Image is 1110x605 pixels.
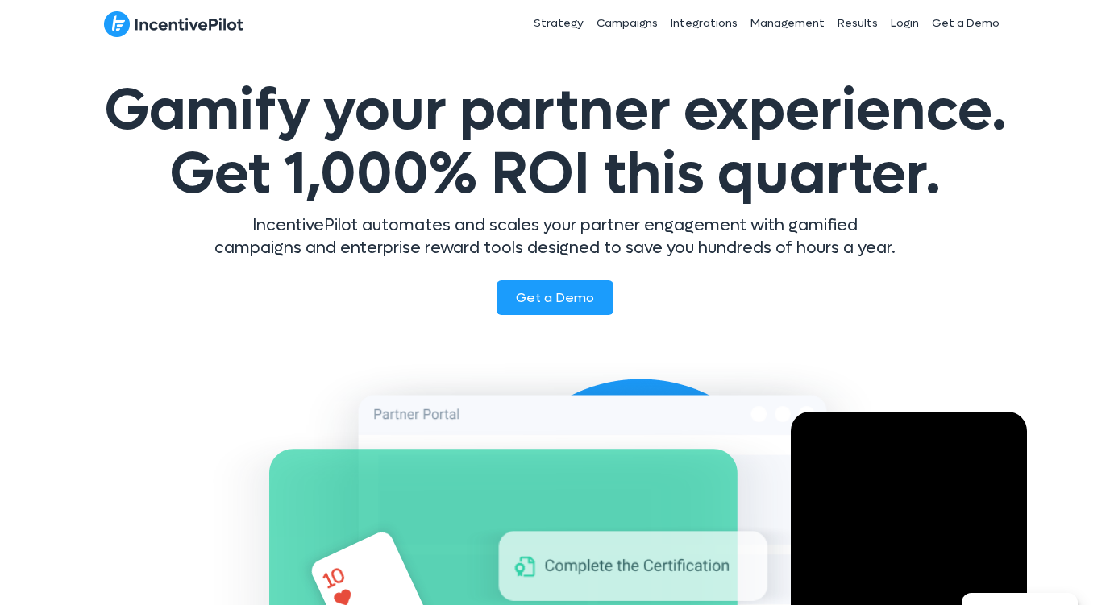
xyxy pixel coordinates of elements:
span: Get 1,000% ROI this quarter. [169,136,941,212]
nav: Header Menu [417,3,1007,44]
a: Results [831,3,884,44]
a: Strategy [527,3,590,44]
span: Gamify your partner experience. [104,73,1007,212]
a: Get a Demo [925,3,1006,44]
a: Integrations [664,3,744,44]
a: Login [884,3,925,44]
a: Get a Demo [497,280,613,315]
p: IncentivePilot automates and scales your partner engagement with gamified campaigns and enterpris... [213,214,898,259]
span: Get a Demo [516,289,594,306]
a: Management [744,3,831,44]
img: IncentivePilot [104,10,243,38]
a: Campaigns [590,3,664,44]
